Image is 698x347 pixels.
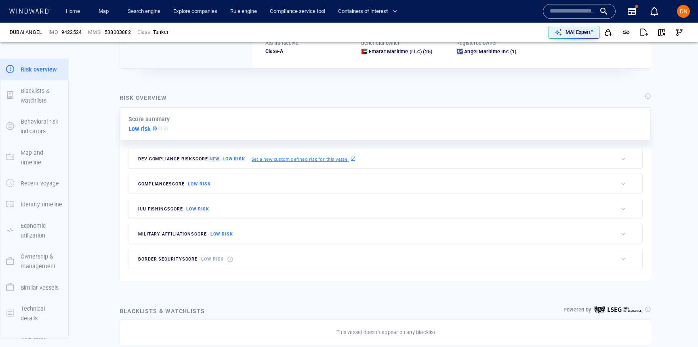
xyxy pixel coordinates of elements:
p: Technical details [21,304,63,324]
button: Behavioral risk indicators [0,111,68,142]
span: (25) [422,48,432,55]
a: Rule engine [227,4,260,19]
a: Set a new custom defined risk for this vessel [252,154,356,163]
p: Beneficial owner [361,40,400,47]
span: Low risk [223,156,245,162]
div: tooltips.createAOI [497,29,511,41]
p: IMO [48,29,58,36]
div: (Still Loading...) [41,8,75,20]
div: 538003882 [105,29,131,36]
a: Behavioral risk indicators [0,122,68,130]
span: (1) [509,48,517,55]
button: Economic utilization [0,215,68,246]
span: Dev Compliance risk score - [138,156,245,162]
span: Low risk [188,181,210,187]
span: border security score - [138,257,224,262]
button: Ownership & management [0,246,68,277]
p: Economic utilization [21,221,63,241]
p: Behavioral risk indicators [21,117,63,137]
a: Identity timeline [0,200,68,208]
span: Low risk [186,206,209,212]
button: Home [60,4,86,19]
button: Map and timeline [0,142,68,173]
p: Identity timeline [21,200,62,209]
button: Export report [635,23,653,41]
a: Risk overview [0,65,68,73]
span: 36 days [119,208,137,214]
span: Angel Maritime Inc [464,48,509,55]
p: Similar vessels [21,283,59,292]
span: IUU Fishing score - [138,206,209,212]
a: Recent voyage [0,179,68,187]
p: Risk overview [21,65,57,74]
div: Notification center [650,6,659,16]
div: Activity timeline [4,8,40,20]
a: Economic utilization [0,226,68,234]
a: Similar vessels [0,283,68,291]
span: New [208,156,221,162]
button: Visual Link Analysis [671,23,688,41]
span: military affiliation score - [138,231,233,237]
button: Add to vessel list [599,23,617,41]
a: Angel Maritime Inc (1) [464,48,516,55]
button: MAI Expert™ [549,26,599,39]
div: Risk overview [120,93,167,103]
div: Toggle map information layers [511,29,523,41]
div: Focus on vessel path [473,29,485,41]
p: Ownership & management [21,252,63,271]
button: Containers of interest [335,4,404,19]
div: Blacklists & watchlists [118,305,206,318]
div: [DATE] - [DATE] [139,205,173,217]
button: Map [92,4,118,19]
p: Blacklists & watchlists [21,86,63,106]
a: Mapbox logo [111,239,146,248]
span: Containers of interest [338,7,397,16]
span: Low risk [210,231,233,237]
a: Map and timeline [0,153,68,161]
p: Low risk [128,124,151,134]
a: Explore companies [170,4,221,19]
span: Emarat Maritime (l.l.c) [369,48,422,55]
button: DN [675,3,692,19]
div: DUBAI ANGEL [10,29,42,36]
a: Emarat Maritime (l.l.c) (25) [369,48,433,55]
button: Identity timeline [0,194,68,215]
button: Recent voyage [0,173,68,194]
span: DN [680,8,687,15]
a: Technical details [0,309,68,317]
button: Risk overview [0,59,68,80]
a: Blacklists & watchlists [0,91,68,99]
p: Registered owner [456,40,497,47]
a: Compliance service tool [267,4,328,19]
span: 9422524 [61,29,82,36]
div: Tanker [153,29,168,36]
a: Ownership & management [0,257,68,265]
span: Low risk [201,257,224,262]
a: Search engine [124,4,164,19]
a: Map [95,4,115,19]
span: Class-A [265,48,283,54]
button: View on map [653,23,671,41]
iframe: Chat [664,311,692,341]
button: Export vessel information [453,29,473,41]
p: Class [137,29,150,36]
button: Blacklists & watchlists [0,80,68,111]
p: This vessel doesn’t appear on any blacklist [336,329,435,336]
button: Similar vessels [0,277,68,298]
p: MMSI [88,29,101,36]
div: Toggle vessel historical path [485,29,497,41]
p: Score summary [128,114,170,124]
p: Powered by [563,306,591,313]
p: Set a new custom defined risk for this vessel [252,156,349,162]
p: MAI Expert™ [566,29,594,36]
p: Recent voyage [21,179,59,188]
a: Home [63,4,83,19]
button: Get link [617,23,635,41]
button: 36 days[DATE]-[DATE] [112,204,190,218]
button: Technical details [0,298,68,329]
